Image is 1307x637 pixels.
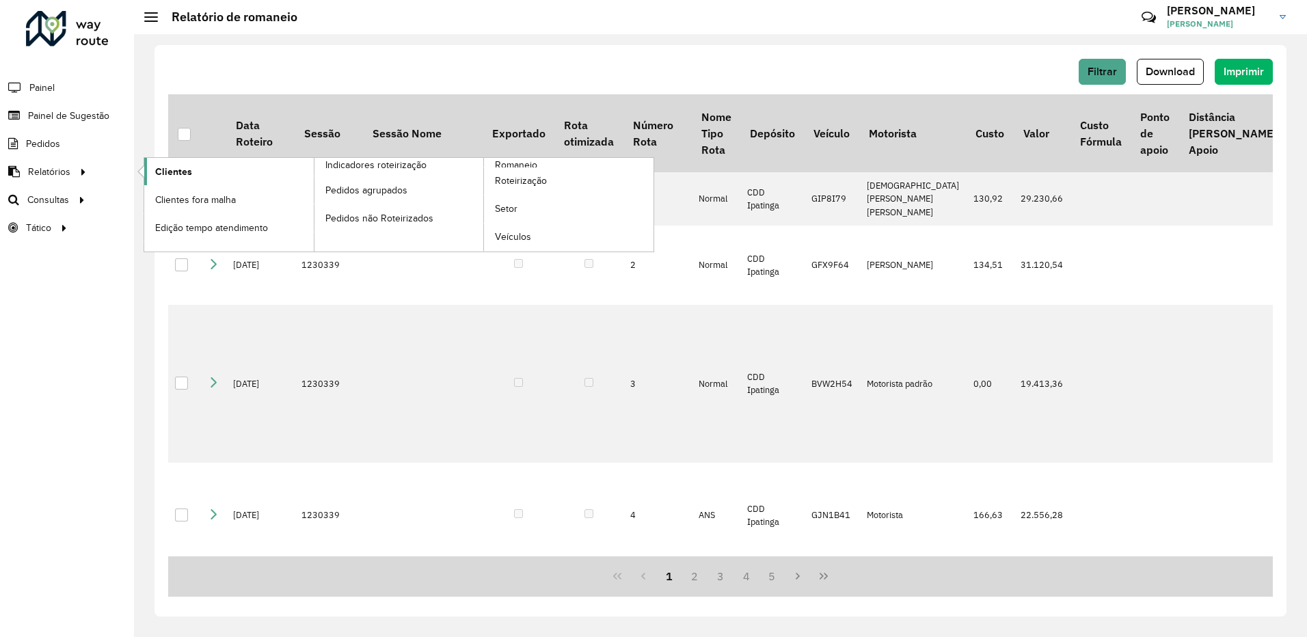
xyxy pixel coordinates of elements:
[325,158,427,172] span: Indicadores roteirização
[158,10,297,25] h2: Relatório de romaneio
[623,226,692,305] td: 2
[623,463,692,568] td: 4
[1167,4,1269,17] h3: [PERSON_NAME]
[740,226,804,305] td: CDD Ipatinga
[144,158,484,252] a: Indicadores roteirização
[623,305,692,463] td: 3
[155,221,268,235] span: Edição tempo atendimento
[860,305,967,463] td: Motorista padrão
[1014,94,1070,172] th: Valor
[967,172,1014,226] td: 130,92
[226,94,295,172] th: Data Roteiro
[484,195,653,223] a: Setor
[144,158,314,185] a: Clientes
[226,305,295,463] td: [DATE]
[740,463,804,568] td: CDD Ipatinga
[692,226,740,305] td: Normal
[144,214,314,241] a: Edição tempo atendimento
[785,563,811,589] button: Next Page
[759,563,785,589] button: 5
[692,172,740,226] td: Normal
[1167,18,1269,30] span: [PERSON_NAME]
[1134,3,1163,32] a: Contato Rápido
[1014,172,1070,226] td: 29.230,66
[805,94,860,172] th: Veículo
[1014,226,1070,305] td: 31.120,54
[1131,94,1178,172] th: Ponto de apoio
[554,94,623,172] th: Rota otimizada
[811,563,837,589] button: Last Page
[1224,66,1264,77] span: Imprimir
[682,563,708,589] button: 2
[1088,66,1117,77] span: Filtrar
[144,186,314,213] a: Clientes fora malha
[29,81,55,95] span: Painel
[805,305,860,463] td: BVW2H54
[708,563,733,589] button: 3
[967,94,1014,172] th: Custo
[740,305,804,463] td: CDD Ipatinga
[1014,305,1070,463] td: 19.413,36
[314,158,654,252] a: Romaneio
[155,165,192,179] span: Clientes
[27,193,69,207] span: Consultas
[623,94,692,172] th: Número Rota
[860,463,967,568] td: Motorista
[295,463,363,568] td: 1230339
[295,226,363,305] td: 1230339
[692,94,740,172] th: Nome Tipo Rota
[805,463,860,568] td: GJN1B41
[226,463,295,568] td: [DATE]
[1014,463,1070,568] td: 22.556,28
[740,94,804,172] th: Depósito
[860,226,967,305] td: [PERSON_NAME]
[740,172,804,226] td: CDD Ipatinga
[805,226,860,305] td: GFX9F64
[860,172,967,226] td: [DEMOGRAPHIC_DATA][PERSON_NAME] [PERSON_NAME]
[495,202,517,216] span: Setor
[733,563,759,589] button: 4
[1179,94,1286,172] th: Distância [PERSON_NAME] Apoio
[314,176,484,204] a: Pedidos agrupados
[325,211,433,226] span: Pedidos não Roteirizados
[26,221,51,235] span: Tático
[1146,66,1195,77] span: Download
[1070,94,1131,172] th: Custo Fórmula
[656,563,682,589] button: 1
[314,204,484,232] a: Pedidos não Roteirizados
[26,137,60,151] span: Pedidos
[155,193,236,207] span: Clientes fora malha
[860,94,967,172] th: Motorista
[1079,59,1126,85] button: Filtrar
[805,172,860,226] td: GIP8I79
[1215,59,1273,85] button: Imprimir
[28,165,70,179] span: Relatórios
[325,183,407,198] span: Pedidos agrupados
[1137,59,1204,85] button: Download
[484,223,653,251] a: Veículos
[692,305,740,463] td: Normal
[295,94,363,172] th: Sessão
[495,158,537,172] span: Romaneio
[495,230,531,244] span: Veículos
[692,463,740,568] td: ANS
[495,174,547,188] span: Roteirização
[967,305,1014,463] td: 0,00
[295,305,363,463] td: 1230339
[226,226,295,305] td: [DATE]
[483,94,554,172] th: Exportado
[967,226,1014,305] td: 134,51
[484,167,653,195] a: Roteirização
[623,172,692,226] td: 1
[28,109,109,123] span: Painel de Sugestão
[363,94,483,172] th: Sessão Nome
[967,463,1014,568] td: 166,63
